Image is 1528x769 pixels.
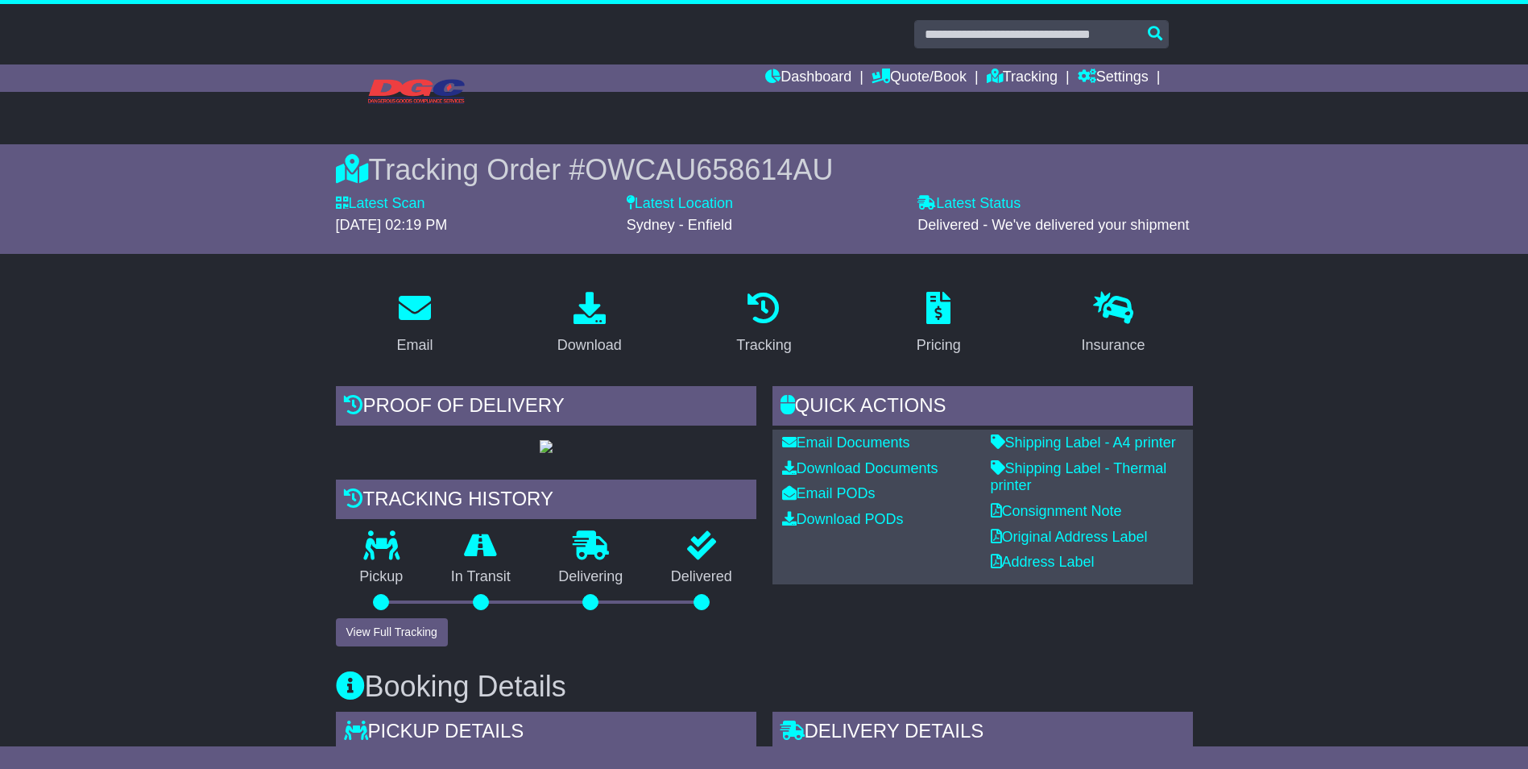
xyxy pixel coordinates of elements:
[991,434,1176,451] a: Shipping Label - A4 printer
[906,286,971,362] a: Pricing
[772,712,1193,755] div: Delivery Details
[647,568,756,586] p: Delivered
[336,480,756,523] div: Tracking history
[336,712,756,755] div: Pickup Details
[336,152,1193,187] div: Tracking Order #
[1078,64,1149,92] a: Settings
[585,153,833,186] span: OWCAU658614AU
[736,335,791,356] div: Tracking
[535,568,648,586] p: Delivering
[782,434,910,451] a: Email Documents
[782,511,904,527] a: Download PODs
[336,386,756,430] div: Proof of Delivery
[991,554,1095,570] a: Address Label
[917,335,961,356] div: Pricing
[336,217,448,233] span: [DATE] 02:19 PM
[557,335,622,356] div: Download
[782,460,938,476] a: Download Documents
[872,64,967,92] a: Quote/Book
[547,286,632,362] a: Download
[726,286,801,362] a: Tracking
[782,485,876,501] a: Email PODs
[772,386,1193,430] div: Quick Actions
[765,64,851,92] a: Dashboard
[336,195,425,213] label: Latest Scan
[627,217,732,233] span: Sydney - Enfield
[627,195,733,213] label: Latest Location
[991,529,1148,545] a: Original Address Label
[427,568,535,586] p: In Transit
[987,64,1058,92] a: Tracking
[396,335,433,356] div: Email
[540,440,553,453] img: GetPodImage
[336,568,428,586] p: Pickup
[1082,335,1145,356] div: Insurance
[336,618,448,646] button: View Full Tracking
[991,460,1167,494] a: Shipping Label - Thermal printer
[1071,286,1156,362] a: Insurance
[917,195,1021,213] label: Latest Status
[336,671,1193,703] h3: Booking Details
[991,503,1122,519] a: Consignment Note
[386,286,443,362] a: Email
[917,217,1189,233] span: Delivered - We've delivered your shipment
